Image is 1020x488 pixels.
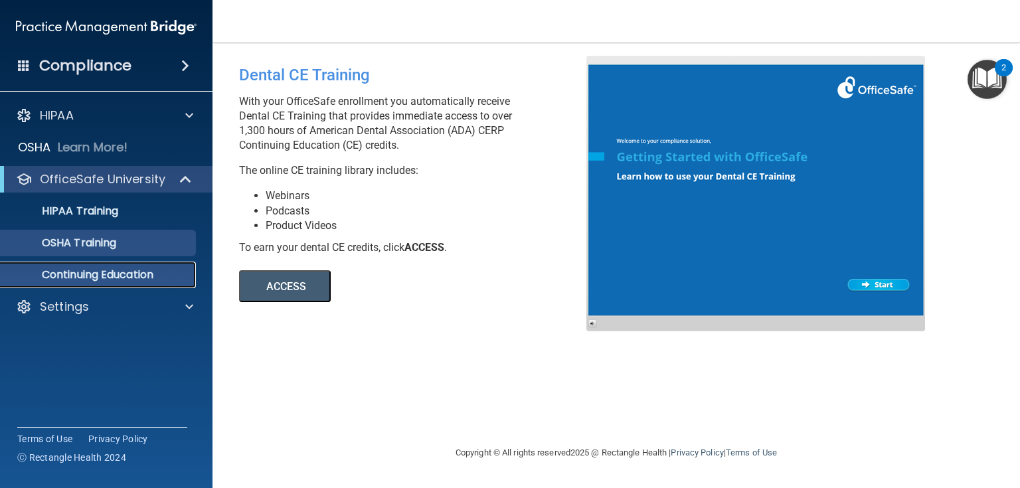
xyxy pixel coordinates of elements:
p: With your OfficeSafe enrollment you automatically receive Dental CE Training that provides immedi... [239,94,596,153]
a: OfficeSafe University [16,171,193,187]
a: Privacy Policy [671,447,723,457]
p: Continuing Education [9,268,190,282]
a: HIPAA [16,108,193,123]
p: OSHA [18,139,51,155]
p: The online CE training library includes: [239,163,596,178]
b: ACCESS [404,241,444,254]
div: Dental CE Training [239,56,596,94]
li: Podcasts [266,204,596,218]
p: Settings [40,299,89,315]
a: Terms of Use [17,432,72,446]
a: ACCESS [239,282,602,292]
button: ACCESS [239,270,331,302]
img: PMB logo [16,14,197,41]
p: HIPAA [40,108,74,123]
p: OSHA Training [9,236,116,250]
a: Settings [16,299,193,315]
div: To earn your dental CE credits, click . [239,240,596,255]
div: Copyright © All rights reserved 2025 @ Rectangle Health | | [374,432,859,474]
div: 2 [1001,68,1006,85]
button: Open Resource Center, 2 new notifications [968,60,1007,99]
p: Learn More! [58,139,128,155]
h4: Compliance [39,56,131,75]
li: Product Videos [266,218,596,233]
p: HIPAA Training [9,204,118,218]
a: Terms of Use [726,447,777,457]
a: Privacy Policy [88,432,148,446]
span: Ⓒ Rectangle Health 2024 [17,451,126,464]
p: OfficeSafe University [40,171,165,187]
li: Webinars [266,189,596,203]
